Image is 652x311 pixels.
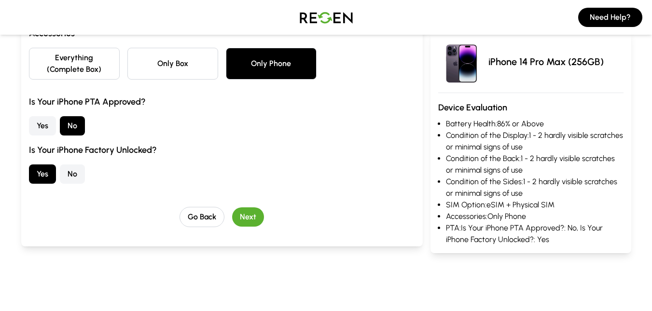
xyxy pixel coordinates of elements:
[488,55,604,68] p: iPhone 14 Pro Max (256GB)
[446,222,624,245] li: PTA: Is Your iPhone PTA Approved?: No, Is Your iPhone Factory Unlocked?: Yes
[127,48,218,80] button: Only Box
[446,153,624,176] li: Condition of the Back: 1 - 2 hardly visible scratches or minimal signs of use
[29,48,120,80] button: Everything (Complete Box)
[60,116,85,135] button: No
[180,207,224,227] button: Go Back
[438,101,624,114] h3: Device Evaluation
[60,164,85,184] button: No
[292,4,360,31] img: Logo
[446,130,624,153] li: Condition of the Display: 1 - 2 hardly visible scratches or minimal signs of use
[29,116,56,135] button: Yes
[446,118,624,130] li: Battery Health: 86% or Above
[29,95,415,108] h3: Is Your iPhone PTA Approved?
[446,176,624,199] li: Condition of the Sides: 1 - 2 hardly visible scratches or minimal signs of use
[578,8,642,27] button: Need Help?
[446,199,624,211] li: SIM Option: eSIM + Physical SIM
[226,48,317,80] button: Only Phone
[29,164,56,184] button: Yes
[29,143,415,157] h3: Is Your iPhone Factory Unlocked?
[438,39,485,85] img: iPhone 14 Pro Max
[232,207,264,227] button: Next
[446,211,624,222] li: Accessories: Only Phone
